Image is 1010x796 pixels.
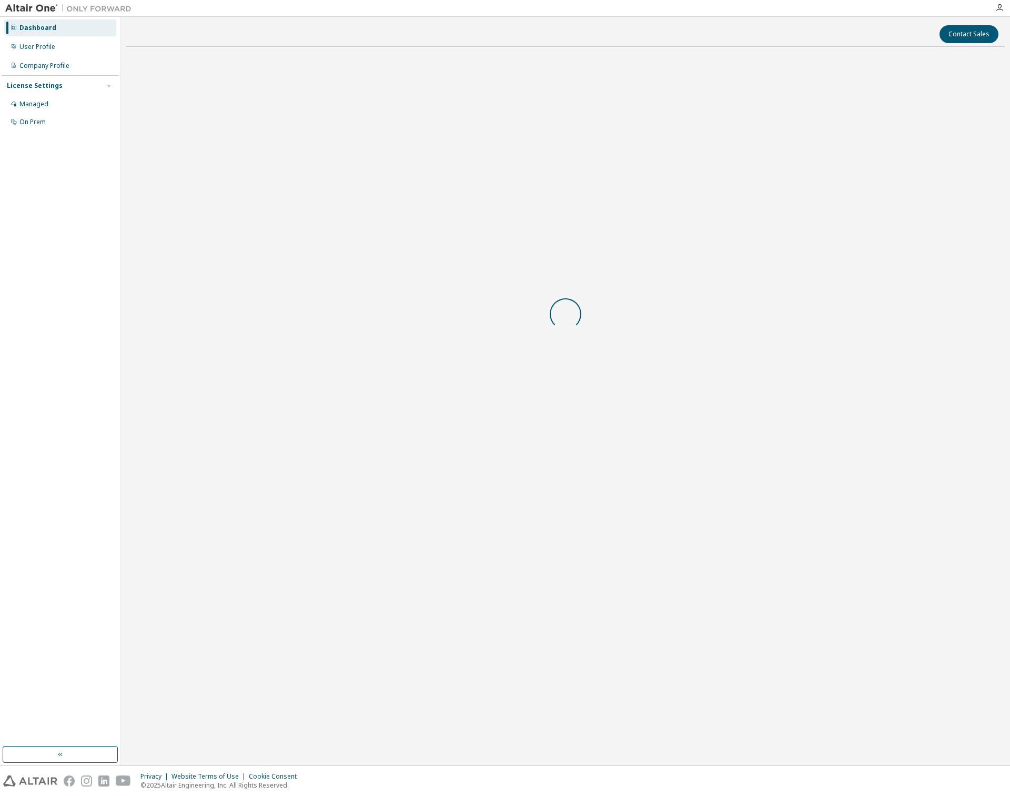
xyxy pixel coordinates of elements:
[64,775,75,787] img: facebook.svg
[249,772,303,781] div: Cookie Consent
[19,62,69,70] div: Company Profile
[940,25,998,43] button: Contact Sales
[171,772,249,781] div: Website Terms of Use
[5,3,137,14] img: Altair One
[81,775,92,787] img: instagram.svg
[140,772,171,781] div: Privacy
[116,775,131,787] img: youtube.svg
[19,24,56,32] div: Dashboard
[140,781,303,790] p: © 2025 Altair Engineering, Inc. All Rights Reserved.
[19,118,46,126] div: On Prem
[3,775,57,787] img: altair_logo.svg
[98,775,109,787] img: linkedin.svg
[7,82,63,90] div: License Settings
[19,100,48,108] div: Managed
[19,43,55,51] div: User Profile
